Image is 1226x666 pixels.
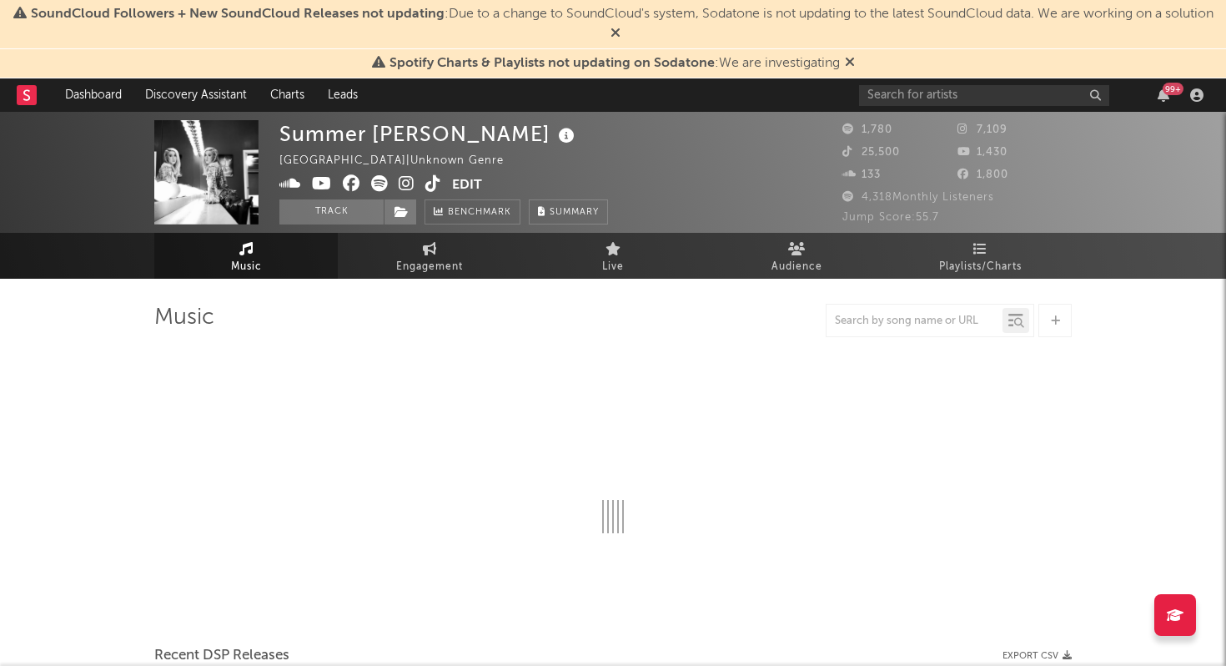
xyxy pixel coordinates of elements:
span: Engagement [396,257,463,277]
span: Music [231,257,262,277]
div: [GEOGRAPHIC_DATA] | Unknown Genre [279,151,523,171]
span: 133 [842,169,881,180]
a: Discovery Assistant [133,78,259,112]
button: Summary [529,199,608,225]
input: Search by song name or URL [827,315,1002,328]
a: Engagement [338,233,521,279]
span: Playlists/Charts [939,257,1022,277]
a: Playlists/Charts [888,233,1072,279]
input: Search for artists [859,85,1109,106]
button: Edit [452,175,482,196]
a: Live [521,233,705,279]
span: 4,318 Monthly Listeners [842,192,994,203]
span: 1,780 [842,124,892,135]
span: Summary [550,208,599,217]
a: Charts [259,78,316,112]
button: 99+ [1158,88,1169,102]
span: Benchmark [448,203,511,223]
a: Benchmark [425,199,520,225]
span: SoundCloud Followers + New SoundCloud Releases not updating [31,8,445,21]
span: Audience [771,257,822,277]
a: Audience [705,233,888,279]
button: Export CSV [1002,651,1072,661]
button: Track [279,199,384,225]
a: Music [154,233,338,279]
a: Dashboard [53,78,133,112]
span: Dismiss [610,28,621,41]
span: Jump Score: 55.7 [842,212,939,223]
span: : Due to a change to SoundCloud's system, Sodatone is not updating to the latest SoundCloud data.... [31,8,1213,21]
span: 25,500 [842,147,900,158]
div: 99 + [1163,83,1183,95]
span: 1,430 [957,147,1007,158]
a: Leads [316,78,369,112]
span: 7,109 [957,124,1007,135]
span: : We are investigating [389,57,840,70]
span: Dismiss [845,57,855,70]
span: Live [602,257,624,277]
span: Spotify Charts & Playlists not updating on Sodatone [389,57,715,70]
div: Summer [PERSON_NAME] [279,120,579,148]
span: 1,800 [957,169,1008,180]
span: Recent DSP Releases [154,646,289,666]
